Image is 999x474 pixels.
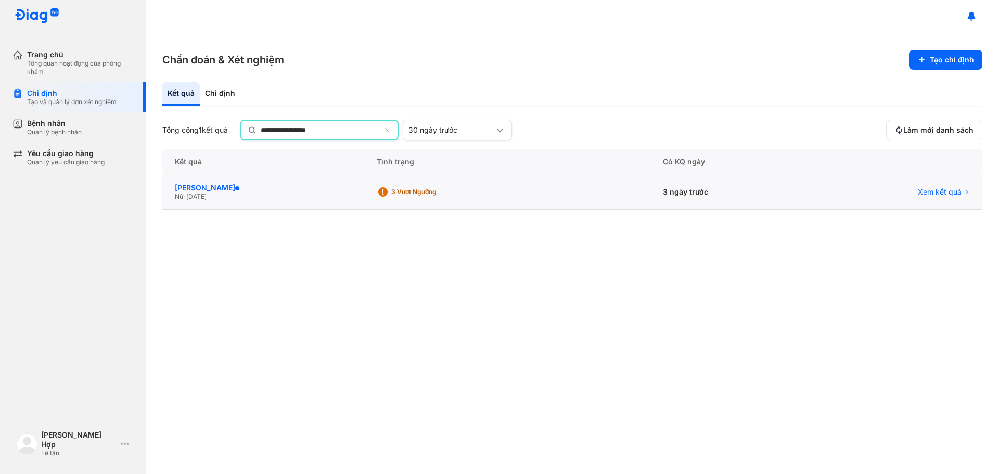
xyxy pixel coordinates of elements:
div: [PERSON_NAME] Hợp [41,430,117,449]
div: Tạo và quản lý đơn xét nghiệm [27,98,117,106]
button: Tạo chỉ định [909,50,982,70]
span: Xem kết quả [918,187,962,197]
div: Kết quả [162,149,364,175]
div: [PERSON_NAME] [175,183,352,193]
div: Yêu cầu giao hàng [27,149,105,158]
div: Quản lý bệnh nhân [27,128,82,136]
span: - [183,193,186,200]
span: Nữ [175,193,183,200]
div: 30 ngày trước [408,125,494,135]
div: Có KQ ngày [650,149,809,175]
div: Quản lý yêu cầu giao hàng [27,158,105,166]
h3: Chẩn đoán & Xét nghiệm [162,53,284,67]
div: Chỉ định [200,82,240,106]
div: 3 ngày trước [650,175,809,210]
div: Kết quả [162,82,200,106]
span: 1 [199,125,202,134]
div: Trang chủ [27,50,133,59]
img: logo [17,433,37,454]
div: Tình trạng [364,149,650,175]
div: Chỉ định [27,88,117,98]
div: Tổng quan hoạt động của phòng khám [27,59,133,76]
img: logo [15,8,59,24]
span: [DATE] [186,193,207,200]
div: Bệnh nhân [27,119,82,128]
button: Làm mới danh sách [886,120,982,140]
div: Tổng cộng kết quả [162,125,228,135]
div: Lễ tân [41,449,117,457]
span: Làm mới danh sách [903,125,974,135]
div: 3 Vượt ngưỡng [391,188,475,196]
